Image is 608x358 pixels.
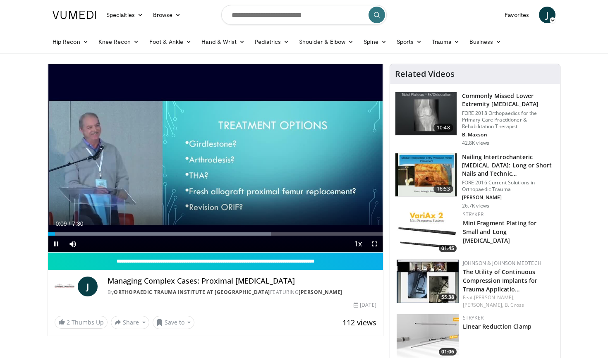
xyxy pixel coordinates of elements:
button: Pause [48,236,65,252]
span: 2 [67,318,70,326]
a: [PERSON_NAME], [463,301,503,308]
img: 4aa379b6-386c-4fb5-93ee-de5617843a87.150x105_q85_crop-smart_upscale.jpg [395,92,457,135]
img: 76b63d3c-fee4-45c8-83d0-53fa4409adde.150x105_q85_crop-smart_upscale.jpg [397,314,459,358]
img: b37175e7-6a0c-4ed3-b9ce-2cebafe6c791.150x105_q85_crop-smart_upscale.jpg [397,211,459,254]
span: 01:45 [439,245,457,252]
a: Business [464,33,507,50]
button: Mute [65,236,81,252]
a: Spine [359,33,391,50]
a: Favorites [500,7,534,23]
p: 42.8K views [462,140,489,146]
a: Johnson & Johnson MedTech [463,260,541,267]
a: 10:48 Commonly Missed Lower Extremity [MEDICAL_DATA] FORE 2018 Orthopaedics for the Primary Care ... [395,92,555,146]
a: [PERSON_NAME], [474,294,515,301]
div: Feat. [463,294,553,309]
span: / [69,220,70,227]
p: [PERSON_NAME] [462,194,555,201]
a: Hand & Wrist [196,33,250,50]
a: The Utility of Continuous Compression Implants for Trauma Applicatio… [463,268,537,293]
a: J [539,7,555,23]
h4: Related Videos [395,69,455,79]
a: Trauma [427,33,464,50]
button: Save to [153,316,195,329]
img: VuMedi Logo [53,11,96,19]
div: Progress Bar [48,232,383,236]
h4: Managing Complex Cases: Proximal [MEDICAL_DATA] [108,277,376,286]
a: Stryker [463,314,484,321]
div: By FEATURING [108,289,376,296]
a: Linear Reduction Clamp [463,322,531,330]
button: Fullscreen [366,236,383,252]
a: Browse [148,7,186,23]
span: 01:06 [439,348,457,356]
a: B. Cross [505,301,524,308]
input: Search topics, interventions [221,5,387,25]
p: 26.7K views [462,203,489,209]
a: Hip Recon [48,33,93,50]
button: Playback Rate [350,236,366,252]
span: 0:09 [55,220,67,227]
h3: Commonly Missed Lower Extremity [MEDICAL_DATA] [462,92,555,108]
a: 01:06 [397,314,459,358]
a: Specialties [101,7,148,23]
a: 01:45 [397,211,459,254]
span: 16:53 [433,185,453,193]
p: B. Maxson [462,131,555,138]
a: Pediatrics [250,33,294,50]
p: FORE 2018 Orthopaedics for the Primary Care Practitioner & Rehabilitation Therapist [462,110,555,130]
button: Share [111,316,149,329]
a: Shoulder & Elbow [294,33,359,50]
a: Orthopaedic Trauma Institute at [GEOGRAPHIC_DATA] [114,289,270,296]
a: Stryker [463,211,484,218]
a: 55:38 [397,260,459,303]
a: 16:53 Nailing Intertrochanteric [MEDICAL_DATA]: Long or Short Nails and Technic… FORE 2016 Curren... [395,153,555,209]
img: Orthopaedic Trauma Institute at UCSF [55,277,74,296]
span: 10:48 [433,124,453,132]
video-js: Video Player [48,64,383,253]
a: Mini Fragment Plating for Small and Long [MEDICAL_DATA] [463,219,537,244]
img: 05424410-063a-466e-aef3-b135df8d3cb3.150x105_q85_crop-smart_upscale.jpg [397,260,459,303]
a: [PERSON_NAME] [299,289,342,296]
a: Knee Recon [93,33,144,50]
span: 112 views [342,317,376,327]
p: FORE 2016 Current Solutions in Orthopaedic Trauma [462,179,555,193]
span: 55:38 [439,294,457,301]
h3: Nailing Intertrochanteric [MEDICAL_DATA]: Long or Short Nails and Technic… [462,153,555,178]
a: Foot & Ankle [144,33,197,50]
img: 3d67d1bf-bbcf-4214-a5ee-979f525a16cd.150x105_q85_crop-smart_upscale.jpg [395,153,457,196]
div: [DATE] [354,301,376,309]
a: 2 Thumbs Up [55,316,108,329]
a: Sports [392,33,427,50]
a: J [78,277,98,296]
span: 7:30 [72,220,83,227]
